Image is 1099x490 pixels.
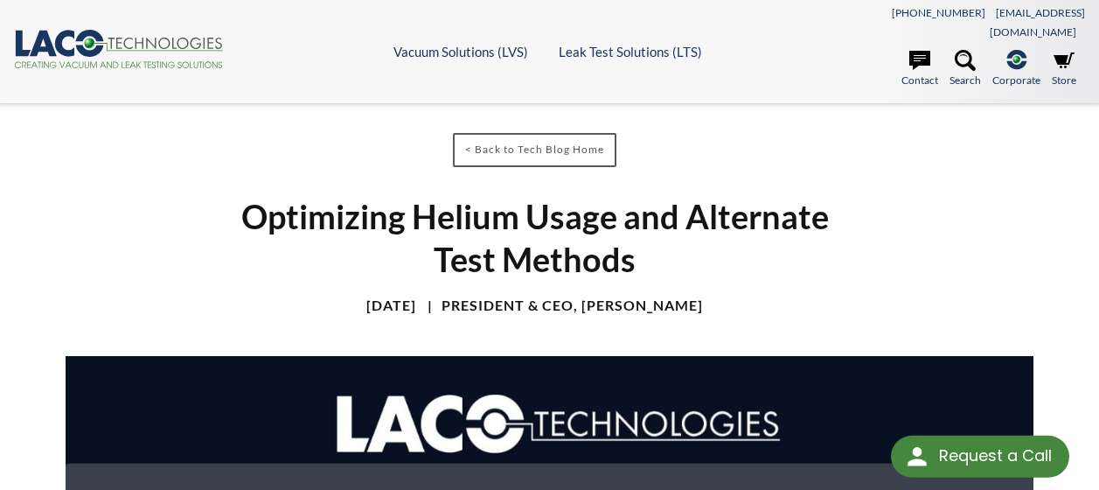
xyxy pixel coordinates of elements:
a: Vacuum Solutions (LVS) [393,44,528,59]
span: Corporate [992,72,1040,88]
h4: President & CEO, [PERSON_NAME] [419,297,703,315]
a: [EMAIL_ADDRESS][DOMAIN_NAME] [990,6,1085,38]
h1: Optimizing Helium Usage and Alternate Test Methods [212,195,858,282]
img: round button [903,443,931,471]
div: Request a Call [939,436,1052,476]
div: Request a Call [891,436,1069,478]
h4: [DATE] [366,297,416,315]
a: Contact [901,50,938,88]
a: Search [949,50,981,88]
a: Leak Test Solutions (LTS) [559,44,702,59]
a: < Back to Tech Blog Home [453,133,616,167]
a: Store [1052,50,1076,88]
a: [PHONE_NUMBER] [892,6,985,19]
